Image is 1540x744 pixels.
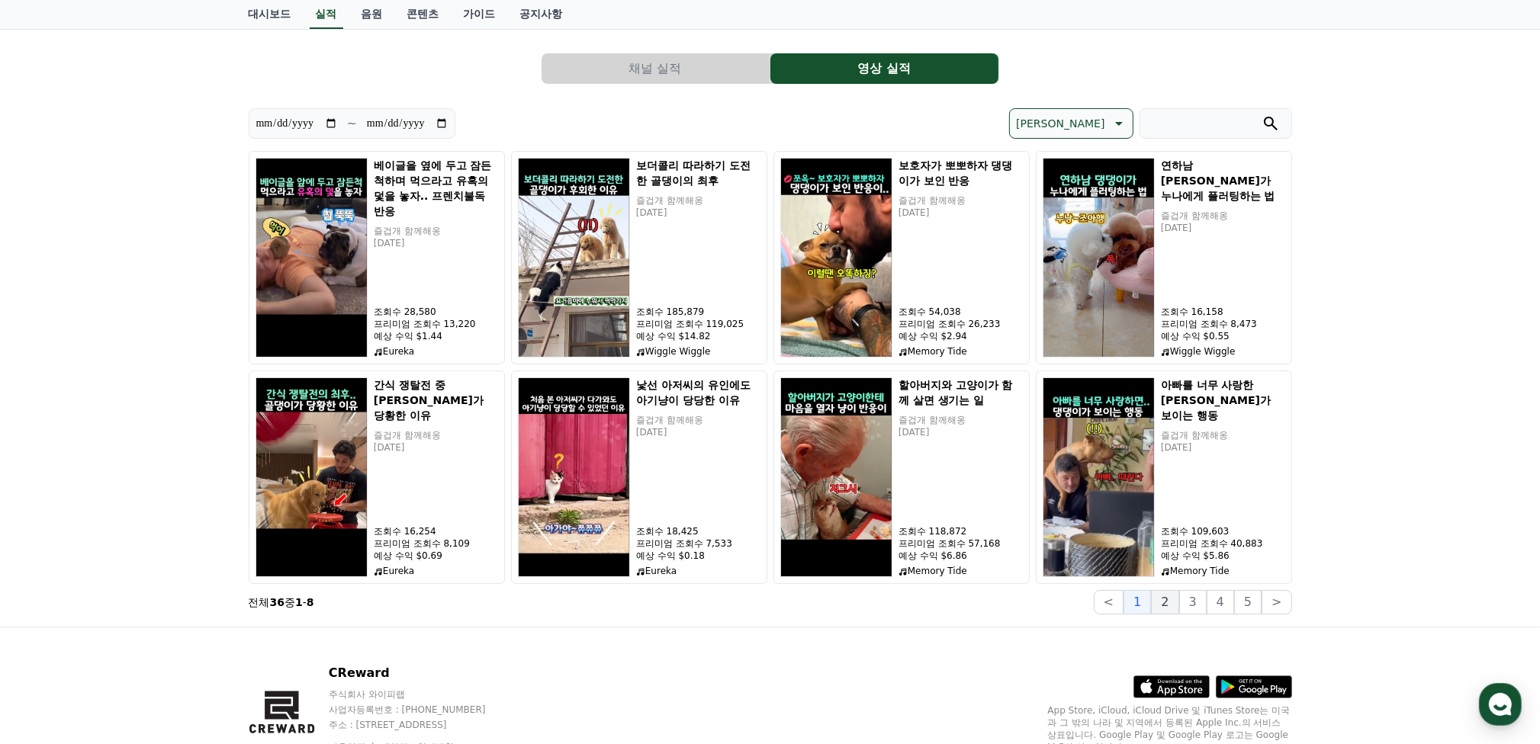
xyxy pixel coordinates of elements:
[899,207,1023,219] p: [DATE]
[899,377,1023,408] h5: 할아버지와 고양이가 함께 살면 생기는 일
[1124,590,1151,614] button: 1
[636,318,760,330] p: 프리미엄 조회수 119,025
[1161,222,1285,234] p: [DATE]
[1161,318,1285,330] p: 프리미엄 조회수 8,473
[249,151,505,364] button: 베이글을 옆에 두고 잠든척하며 먹으라고 유혹의 덫을 놓자.. 프렌치불독 반응 베이글을 옆에 두고 잠든척하며 먹으라고 유혹의 덫을 놓자.. 프렌치불독 반응 즐겁개 함께해옹 [D...
[1234,590,1262,614] button: 5
[236,506,254,518] span: 설정
[1036,370,1292,584] button: 아빠를 너무 사랑한 댕댕이가 보이는 행동 아빠를 너무 사랑한 [PERSON_NAME]가 보이는 행동 즐겁개 함께해옹 [DATE] 조회수 109,603 프리미엄 조회수 40,8...
[899,414,1023,426] p: 즐겁개 함께해옹
[374,237,498,249] p: [DATE]
[636,158,760,188] h5: 보더콜리 따라하기 도전한 골댕이의 최후
[1262,590,1291,614] button: >
[899,426,1023,438] p: [DATE]
[899,550,1023,562] p: 예상 수익 $6.86
[249,370,505,584] button: 간식 쟁탈전 중 골댕이가 당황한 이유 간식 쟁탈전 중 [PERSON_NAME]가 당황한 이유 즐겁개 함께해옹 [DATE] 조회수 16,254 프리미엄 조회수 8,109 예상 ...
[197,483,293,521] a: 설정
[374,345,498,358] p: Eureka
[636,330,760,342] p: 예상 수익 $14.82
[1179,590,1207,614] button: 3
[329,688,515,701] p: 주식회사 와이피랩
[636,194,760,207] p: 즐겁개 함께해옹
[374,441,498,454] p: [DATE]
[1161,565,1285,577] p: Memory Tide
[1094,590,1124,614] button: <
[899,525,1023,537] p: 조회수 118,872
[899,194,1023,207] p: 즐겁개 함께해옹
[1161,441,1285,454] p: [DATE]
[1036,151,1292,364] button: 연하남 댕댕이가 누나에게 플러팅하는 법 연하남 [PERSON_NAME]가 누나에게 플러팅하는 법 즐겁개 함께해옹 [DATE] 조회수 16,158 프리미엄 조회수 8,473 예...
[249,595,314,610] p: 전체 중 -
[374,429,498,441] p: 즐겁개 함께해옹
[636,537,760,550] p: 프리미엄 조회수 7,533
[636,306,760,318] p: 조회수 185,879
[374,377,498,423] h5: 간식 쟁탈전 중 [PERSON_NAME]가 당황한 이유
[899,330,1023,342] p: 예상 수익 $2.94
[1161,537,1285,550] p: 프리미엄 조회수 40,883
[5,483,101,521] a: 홈
[518,158,630,358] img: 보더콜리 따라하기 도전한 골댕이의 최후
[1016,113,1104,134] p: [PERSON_NAME]
[899,318,1023,330] p: 프리미엄 조회수 26,233
[899,158,1023,188] h5: 보호자가 뽀뽀하자 댕댕이가 보인 반응
[773,370,1030,584] button: 할아버지와 고양이가 함께 살면 생기는 일 할아버지와 고양이가 함께 살면 생기는 일 즐겁개 함께해옹 [DATE] 조회수 118,872 프리미엄 조회수 57,168 예상 수익 $...
[374,525,498,537] p: 조회수 16,254
[1161,306,1285,318] p: 조회수 16,158
[899,537,1023,550] p: 프리미엄 조회수 57,168
[773,151,1030,364] button: 보호자가 뽀뽀하자 댕댕이가 보인 반응 보호자가 뽀뽀하자 댕댕이가 보인 반응 즐겁개 함께해옹 [DATE] 조회수 54,038 프리미엄 조회수 26,233 예상 수익 $2.94 ...
[374,550,498,562] p: 예상 수익 $0.69
[1161,550,1285,562] p: 예상 수익 $5.86
[1161,525,1285,537] p: 조회수 109,603
[899,565,1023,577] p: Memory Tide
[270,596,285,608] strong: 36
[374,330,498,342] p: 예상 수익 $1.44
[374,306,498,318] p: 조회수 28,580
[636,345,760,358] p: Wiggle Wiggle
[1151,590,1178,614] button: 2
[1161,158,1285,204] h5: 연하남 [PERSON_NAME]가 누나에게 플러팅하는 법
[347,114,357,133] p: ~
[140,507,158,519] span: 대화
[1043,158,1155,358] img: 연하남 댕댕이가 누나에게 플러팅하는 법
[636,426,760,438] p: [DATE]
[780,377,892,577] img: 할아버지와 고양이가 함께 살면 생기는 일
[542,53,770,84] button: 채널 실적
[636,377,760,408] h5: 낯선 아저씨의 유인에도 아기냥이 당당한 이유
[295,596,303,608] strong: 1
[1207,590,1234,614] button: 4
[1161,345,1285,358] p: Wiggle Wiggle
[307,596,314,608] strong: 8
[329,719,515,731] p: 주소 : [STREET_ADDRESS]
[48,506,57,518] span: 홈
[899,345,1023,358] p: Memory Tide
[1161,330,1285,342] p: 예상 수익 $0.55
[256,158,368,358] img: 베이글을 옆에 두고 잠든척하며 먹으라고 유혹의 덫을 놓자.. 프렌치불독 반응
[374,565,498,577] p: Eureka
[329,664,515,682] p: CReward
[636,550,760,562] p: 예상 수익 $0.18
[374,318,498,330] p: 프리미엄 조회수 13,220
[511,151,767,364] button: 보더콜리 따라하기 도전한 골댕이의 최후 보더콜리 따라하기 도전한 골댕이의 최후 즐겁개 함께해옹 [DATE] 조회수 185,879 프리미엄 조회수 119,025 예상 수익 $1...
[329,704,515,716] p: 사업자등록번호 : [PHONE_NUMBER]
[511,370,767,584] button: 낯선 아저씨의 유인에도 아기냥이 당당한 이유 낯선 아저씨의 유인에도 아기냥이 당당한 이유 즐겁개 함께해옹 [DATE] 조회수 18,425 프리미엄 조회수 7,533 예상 수익...
[1161,210,1285,222] p: 즐겁개 함께해옹
[770,53,998,84] button: 영상 실적
[1043,377,1155,577] img: 아빠를 너무 사랑한 댕댕이가 보이는 행동
[1161,377,1285,423] h5: 아빠를 너무 사랑한 [PERSON_NAME]가 보이는 행동
[770,53,999,84] a: 영상 실적
[101,483,197,521] a: 대화
[374,225,498,237] p: 즐겁개 함께해옹
[518,377,630,577] img: 낯선 아저씨의 유인에도 아기냥이 당당한 이유
[374,158,498,219] h5: 베이글을 옆에 두고 잠든척하며 먹으라고 유혹의 덫을 놓자.. 프렌치불독 반응
[636,525,760,537] p: 조회수 18,425
[636,414,760,426] p: 즐겁개 함께해옹
[1161,429,1285,441] p: 즐겁개 함께해옹
[780,158,892,358] img: 보호자가 뽀뽀하자 댕댕이가 보인 반응
[374,537,498,550] p: 프리미엄 조회수 8,109
[1009,108,1133,139] button: [PERSON_NAME]
[636,565,760,577] p: Eureka
[636,207,760,219] p: [DATE]
[899,306,1023,318] p: 조회수 54,038
[256,377,368,577] img: 간식 쟁탈전 중 골댕이가 당황한 이유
